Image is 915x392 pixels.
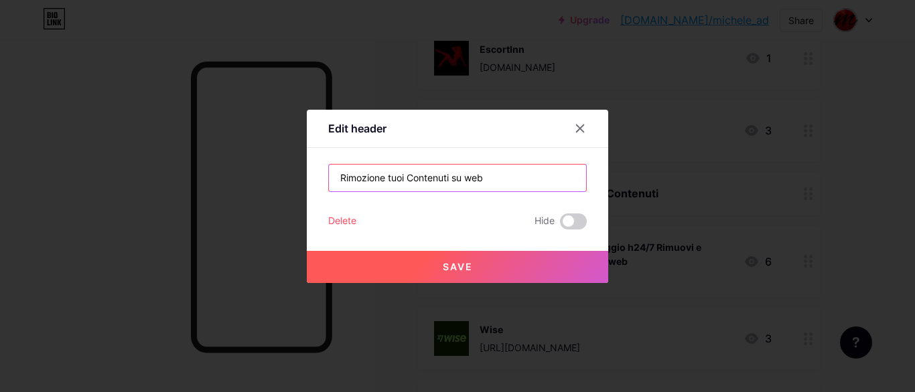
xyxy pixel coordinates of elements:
[307,251,608,283] button: Save
[328,120,386,136] div: Edit header
[328,213,356,229] div: Delete
[329,165,586,191] input: Title
[535,213,555,229] span: Hide
[443,261,473,272] span: Save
